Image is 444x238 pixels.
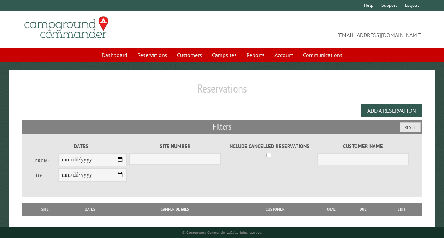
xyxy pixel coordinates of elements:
[26,203,65,216] th: Site
[234,203,316,216] th: Customer
[222,19,422,39] span: [EMAIL_ADDRESS][DOMAIN_NAME]
[133,48,171,62] a: Reservations
[361,104,422,117] button: Add a Reservation
[223,142,315,150] label: Include Cancelled Reservations
[65,203,116,216] th: Dates
[22,120,422,133] h2: Filters
[116,203,234,216] th: Camper Details
[382,203,422,216] th: Edit
[35,157,58,164] label: From:
[344,203,382,216] th: Due
[97,48,132,62] a: Dashboard
[208,48,241,62] a: Campsites
[270,48,297,62] a: Account
[173,48,206,62] a: Customers
[400,122,421,132] button: Reset
[35,172,58,179] label: To:
[242,48,269,62] a: Reports
[22,82,422,101] h1: Reservations
[316,203,344,216] th: Total
[129,142,221,150] label: Site Number
[182,230,262,235] small: © Campground Commander LLC. All rights reserved.
[299,48,347,62] a: Communications
[317,142,409,150] label: Customer Name
[35,142,127,150] label: Dates
[22,14,111,41] img: Campground Commander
